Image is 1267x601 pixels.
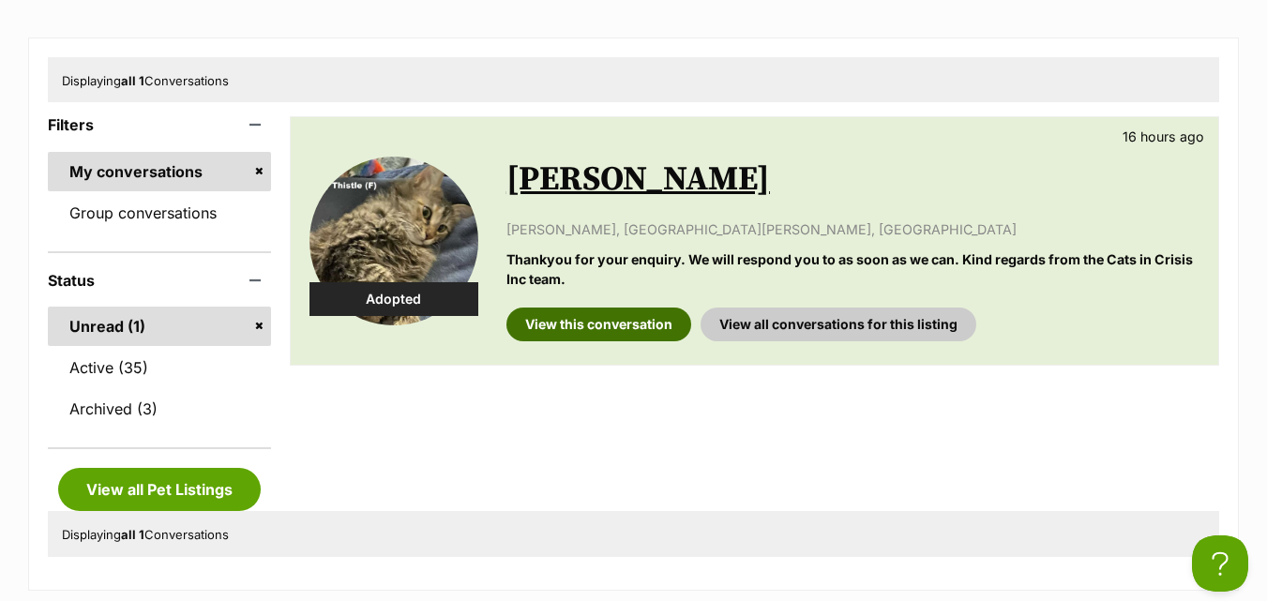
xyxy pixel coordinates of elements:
strong: all 1 [121,527,144,542]
a: [PERSON_NAME] [506,158,770,201]
header: Filters [48,116,271,133]
span: Displaying Conversations [62,73,229,88]
p: 16 hours ago [1123,127,1204,146]
strong: all 1 [121,73,144,88]
a: My conversations [48,152,271,191]
div: Adopted [309,282,478,316]
a: Archived (3) [48,389,271,428]
header: Status [48,272,271,289]
a: View all Pet Listings [58,468,261,511]
span: Displaying Conversations [62,527,229,542]
img: Lily Thistle [309,157,478,325]
p: Thankyou for your enquiry. We will respond you to as soon as we can. Kind regards from the Cats i... [506,249,1199,290]
iframe: Help Scout Beacon - Open [1192,535,1248,592]
a: Active (35) [48,348,271,387]
a: Group conversations [48,193,271,233]
a: View this conversation [506,308,691,341]
a: Unread (1) [48,307,271,346]
a: View all conversations for this listing [701,308,976,341]
p: [PERSON_NAME], [GEOGRAPHIC_DATA][PERSON_NAME], [GEOGRAPHIC_DATA] [506,219,1199,239]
